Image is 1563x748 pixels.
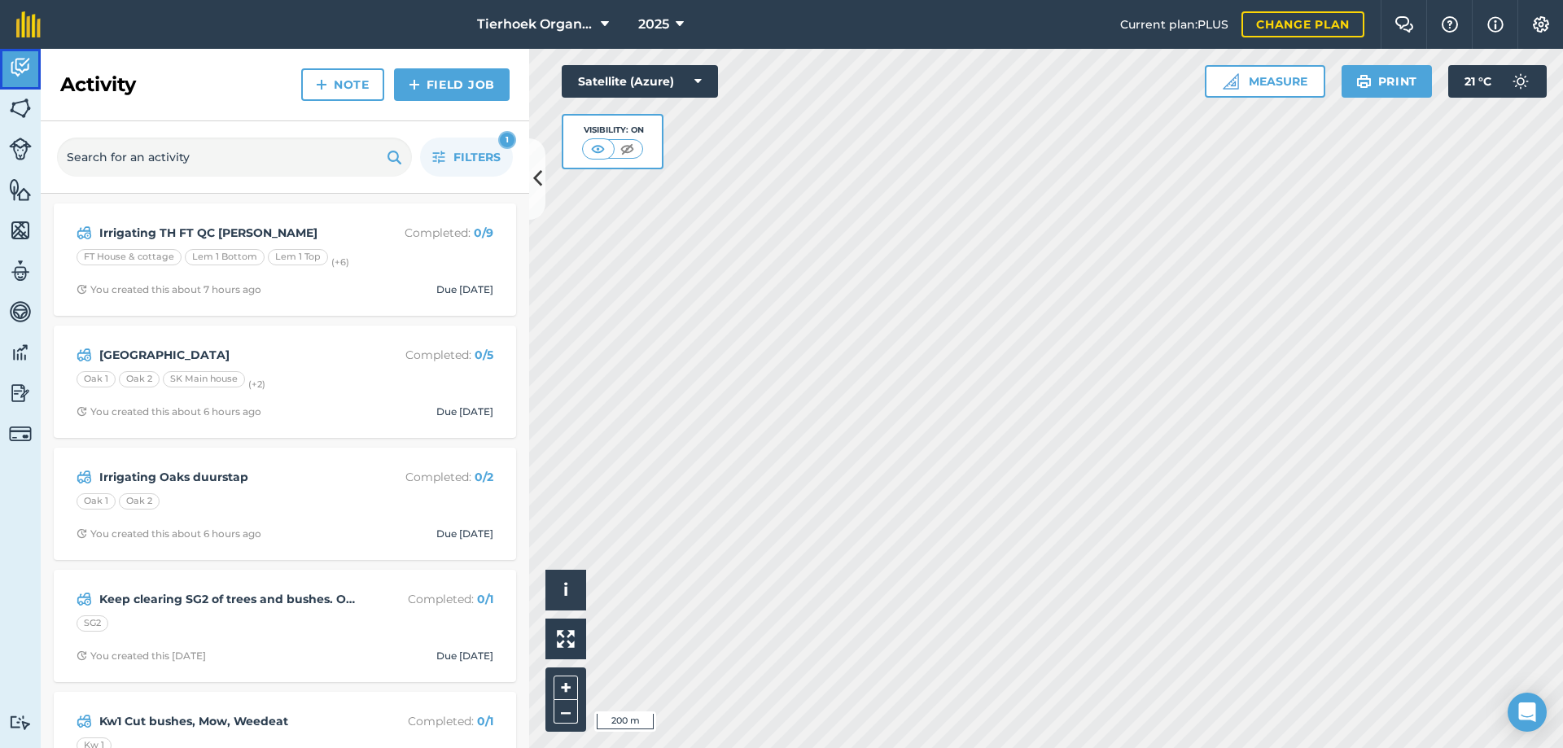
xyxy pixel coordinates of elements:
[77,528,87,539] img: Clock with arrow pointing clockwise
[9,218,32,243] img: svg+xml;base64,PHN2ZyB4bWxucz0iaHR0cDovL3d3dy53My5vcmcvMjAwMC9zdmciIHdpZHRoPSI1NiIgaGVpZ2h0PSI2MC...
[436,283,493,296] div: Due [DATE]
[119,371,160,387] div: Oak 2
[9,259,32,283] img: svg+xml;base64,PD94bWwgdmVyc2lvbj0iMS4wIiBlbmNvZGluZz0idXRmLTgiPz4KPCEtLSBHZW5lcmF0b3I6IEFkb2JlIE...
[1531,16,1551,33] img: A cog icon
[617,141,637,157] img: svg+xml;base64,PHN2ZyB4bWxucz0iaHR0cDovL3d3dy53My5vcmcvMjAwMC9zdmciIHdpZHRoPSI1MCIgaGVpZ2h0PSI0MC...
[9,96,32,120] img: svg+xml;base64,PHN2ZyB4bWxucz0iaHR0cDovL3d3dy53My5vcmcvMjAwMC9zdmciIHdpZHRoPSI1NiIgaGVpZ2h0PSI2MC...
[475,470,493,484] strong: 0 / 2
[582,124,644,137] div: Visibility: On
[1342,65,1433,98] button: Print
[9,138,32,160] img: svg+xml;base64,PD94bWwgdmVyc2lvbj0iMS4wIiBlbmNvZGluZz0idXRmLTgiPz4KPCEtLSBHZW5lcmF0b3I6IEFkb2JlIE...
[77,406,87,417] img: Clock with arrow pointing clockwise
[77,589,92,609] img: svg+xml;base64,PD94bWwgdmVyc2lvbj0iMS4wIiBlbmNvZGluZz0idXRmLTgiPz4KPCEtLSBHZW5lcmF0b3I6IEFkb2JlIE...
[394,68,510,101] a: Field Job
[99,346,357,364] strong: [GEOGRAPHIC_DATA]
[436,527,493,540] div: Due [DATE]
[9,55,32,80] img: svg+xml;base64,PD94bWwgdmVyc2lvbj0iMS4wIiBlbmNvZGluZz0idXRmLTgiPz4KPCEtLSBHZW5lcmF0b3I6IEFkb2JlIE...
[77,493,116,510] div: Oak 1
[77,615,108,632] div: SG2
[1448,65,1547,98] button: 21 °C
[436,405,493,418] div: Due [DATE]
[1464,65,1491,98] span: 21 ° C
[638,15,669,34] span: 2025
[99,590,357,608] strong: Keep clearing SG2 of trees and bushes. ONGOING
[316,75,327,94] img: svg+xml;base64,PHN2ZyB4bWxucz0iaHR0cDovL3d3dy53My5vcmcvMjAwMC9zdmciIHdpZHRoPSIxNCIgaGVpZ2h0PSIyNC...
[475,348,493,362] strong: 0 / 5
[1508,693,1547,732] div: Open Intercom Messenger
[1504,65,1537,98] img: svg+xml;base64,PD94bWwgdmVyc2lvbj0iMS4wIiBlbmNvZGluZz0idXRmLTgiPz4KPCEtLSBHZW5lcmF0b3I6IEFkb2JlIE...
[77,283,261,296] div: You created this about 7 hours ago
[477,592,493,606] strong: 0 / 1
[77,405,261,418] div: You created this about 6 hours ago
[1487,15,1504,34] img: svg+xml;base64,PHN2ZyB4bWxucz0iaHR0cDovL3d3dy53My5vcmcvMjAwMC9zdmciIHdpZHRoPSIxNyIgaGVpZ2h0PSIxNy...
[9,715,32,730] img: svg+xml;base64,PD94bWwgdmVyc2lvbj0iMS4wIiBlbmNvZGluZz0idXRmLTgiPz4KPCEtLSBHZW5lcmF0b3I6IEFkb2JlIE...
[477,714,493,728] strong: 0 / 1
[57,138,412,177] input: Search for an activity
[436,650,493,663] div: Due [DATE]
[301,68,384,101] a: Note
[545,570,586,610] button: i
[477,15,594,34] span: Tierhoek Organic Farm
[409,75,420,94] img: svg+xml;base64,PHN2ZyB4bWxucz0iaHR0cDovL3d3dy53My5vcmcvMjAwMC9zdmciIHdpZHRoPSIxNCIgaGVpZ2h0PSIyNC...
[63,457,506,550] a: Irrigating Oaks duurstapCompleted: 0/2Oak 1Oak 2Clock with arrow pointing clockwiseYou created th...
[9,177,32,202] img: svg+xml;base64,PHN2ZyB4bWxucz0iaHR0cDovL3d3dy53My5vcmcvMjAwMC9zdmciIHdpZHRoPSI1NiIgaGVpZ2h0PSI2MC...
[9,340,32,365] img: svg+xml;base64,PD94bWwgdmVyc2lvbj0iMS4wIiBlbmNvZGluZz0idXRmLTgiPz4KPCEtLSBHZW5lcmF0b3I6IEFkb2JlIE...
[77,371,116,387] div: Oak 1
[588,141,608,157] img: svg+xml;base64,PHN2ZyB4bWxucz0iaHR0cDovL3d3dy53My5vcmcvMjAwMC9zdmciIHdpZHRoPSI1MCIgaGVpZ2h0PSI0MC...
[1223,73,1239,90] img: Ruler icon
[268,249,328,265] div: Lem 1 Top
[77,223,92,243] img: svg+xml;base64,PD94bWwgdmVyc2lvbj0iMS4wIiBlbmNvZGluZz0idXRmLTgiPz4KPCEtLSBHZW5lcmF0b3I6IEFkb2JlIE...
[77,249,182,265] div: FT House & cottage
[63,213,506,306] a: Irrigating TH FT QC [PERSON_NAME]Completed: 0/9FT House & cottageLem 1 BottomLem 1 Top(+6)Clock w...
[77,650,87,661] img: Clock with arrow pointing clockwise
[9,422,32,445] img: svg+xml;base64,PD94bWwgdmVyc2lvbj0iMS4wIiBlbmNvZGluZz0idXRmLTgiPz4KPCEtLSBHZW5lcmF0b3I6IEFkb2JlIE...
[119,493,160,510] div: Oak 2
[364,468,493,486] p: Completed :
[420,138,513,177] button: Filters
[1356,72,1372,91] img: svg+xml;base64,PHN2ZyB4bWxucz0iaHR0cDovL3d3dy53My5vcmcvMjAwMC9zdmciIHdpZHRoPSIxOSIgaGVpZ2h0PSIyNC...
[99,468,357,486] strong: Irrigating Oaks duurstap
[16,11,41,37] img: fieldmargin Logo
[77,711,92,731] img: svg+xml;base64,PD94bWwgdmVyc2lvbj0iMS4wIiBlbmNvZGluZz0idXRmLTgiPz4KPCEtLSBHZW5lcmF0b3I6IEFkb2JlIE...
[562,65,718,98] button: Satellite (Azure)
[77,467,92,487] img: svg+xml;base64,PD94bWwgdmVyc2lvbj0iMS4wIiBlbmNvZGluZz0idXRmLTgiPz4KPCEtLSBHZW5lcmF0b3I6IEFkb2JlIE...
[99,712,357,730] strong: Kw1 Cut bushes, Mow, Weedeat
[1241,11,1364,37] a: Change plan
[563,580,568,600] span: i
[364,346,493,364] p: Completed :
[1120,15,1228,33] span: Current plan : PLUS
[453,148,501,166] span: Filters
[185,249,265,265] div: Lem 1 Bottom
[364,712,493,730] p: Completed :
[248,378,265,390] small: (+ 2 )
[163,371,245,387] div: SK Main house
[364,590,493,608] p: Completed :
[387,147,402,167] img: svg+xml;base64,PHN2ZyB4bWxucz0iaHR0cDovL3d3dy53My5vcmcvMjAwMC9zdmciIHdpZHRoPSIxOSIgaGVpZ2h0PSIyNC...
[1205,65,1325,98] button: Measure
[1394,16,1414,33] img: Two speech bubbles overlapping with the left bubble in the forefront
[77,650,206,663] div: You created this [DATE]
[474,225,493,240] strong: 0 / 9
[1440,16,1460,33] img: A question mark icon
[554,700,578,724] button: –
[60,72,136,98] h2: Activity
[77,527,261,540] div: You created this about 6 hours ago
[331,256,349,268] small: (+ 6 )
[77,284,87,295] img: Clock with arrow pointing clockwise
[498,131,516,149] div: 1
[9,300,32,324] img: svg+xml;base64,PD94bWwgdmVyc2lvbj0iMS4wIiBlbmNvZGluZz0idXRmLTgiPz4KPCEtLSBHZW5lcmF0b3I6IEFkb2JlIE...
[554,676,578,700] button: +
[63,335,506,428] a: [GEOGRAPHIC_DATA]Completed: 0/5Oak 1Oak 2SK Main house(+2)Clock with arrow pointing clockwiseYou ...
[99,224,357,242] strong: Irrigating TH FT QC [PERSON_NAME]
[63,580,506,672] a: Keep clearing SG2 of trees and bushes. ONGOINGCompleted: 0/1SG2Clock with arrow pointing clockwis...
[364,224,493,242] p: Completed :
[9,381,32,405] img: svg+xml;base64,PD94bWwgdmVyc2lvbj0iMS4wIiBlbmNvZGluZz0idXRmLTgiPz4KPCEtLSBHZW5lcmF0b3I6IEFkb2JlIE...
[557,630,575,648] img: Four arrows, one pointing top left, one top right, one bottom right and the last bottom left
[77,345,92,365] img: svg+xml;base64,PD94bWwgdmVyc2lvbj0iMS4wIiBlbmNvZGluZz0idXRmLTgiPz4KPCEtLSBHZW5lcmF0b3I6IEFkb2JlIE...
